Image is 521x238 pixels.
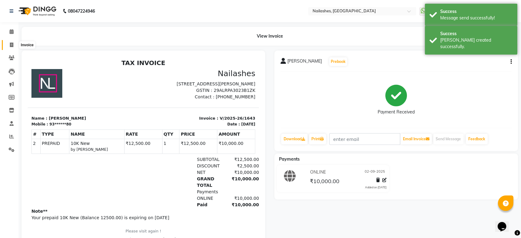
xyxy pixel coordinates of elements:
[190,82,228,97] td: ₹10,000.00
[4,82,13,97] td: 2
[166,145,199,151] div: Paid
[4,65,20,70] div: Mobile :
[166,132,199,138] div: Payments
[310,178,339,186] span: ₹10,000.00
[13,73,42,82] th: TYPE
[279,156,300,162] span: Payments
[198,106,231,113] div: ₹2,500.00
[198,138,231,145] div: ₹10,000.00
[43,84,95,90] span: 10K New
[329,57,347,66] button: Prebook
[495,213,515,232] iframe: chat widget
[440,15,513,21] div: Message send successfully!
[4,172,228,177] p: Please visit again !
[42,73,97,82] th: NAME
[190,73,228,82] th: AMOUNT
[4,59,112,65] p: Name : [PERSON_NAME]
[19,41,35,49] div: Invoice
[119,59,228,65] p: Invoice : V/2025-26/1643
[198,145,231,151] div: ₹10,000.00
[213,65,228,70] div: [DATE]
[378,109,415,115] div: Payment Received
[152,82,190,97] td: ₹12,500.00
[119,24,228,31] p: [STREET_ADDRESS][PERSON_NAME]
[281,134,308,144] a: Download
[198,119,231,132] div: ₹10,000.00
[4,2,228,10] h2: TAX INVOICE
[309,134,326,144] a: Print
[365,185,387,190] div: Added on [DATE]
[16,2,58,20] img: logo
[119,31,228,37] p: GSTIN : 29ALRPA3023B1ZK
[4,73,13,82] th: #
[169,139,186,144] span: ONLINE
[119,37,228,43] p: Contact : [PHONE_NUMBER]
[466,134,488,144] a: Feedback
[166,100,199,106] div: SUBTOTAL
[440,8,513,15] div: Success
[4,180,228,186] div: Generated By : at [DATE]
[68,2,95,20] b: 08047224946
[199,65,212,70] div: Date :
[22,27,518,46] div: View Invoice
[152,73,190,82] th: PRICE
[440,31,513,37] div: Success
[166,113,199,119] div: NET
[4,158,228,164] p: Your prepaid 10K New (Balance 12500.00) is expiring on [DATE]
[119,12,228,22] h3: Nailashes
[166,106,199,113] div: DISCOUNT
[433,134,463,144] button: Send Message
[287,58,322,67] span: [PERSON_NAME]
[43,90,95,96] small: by [PERSON_NAME]
[198,113,231,119] div: ₹10,000.00
[400,134,432,144] button: Email Invoice
[365,169,385,175] span: 02-09-2025
[329,133,400,145] input: enter email
[13,82,42,97] td: PREPAID
[96,73,134,82] th: RATE
[310,169,326,175] span: ONLINE
[112,181,130,185] span: Manager
[166,119,199,132] div: GRAND TOTAL
[134,73,152,82] th: QTY
[134,82,152,97] td: 1
[96,82,134,97] td: ₹12,500.00
[198,100,231,106] div: ₹12,500.00
[440,37,513,50] div: Bill created successfully.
